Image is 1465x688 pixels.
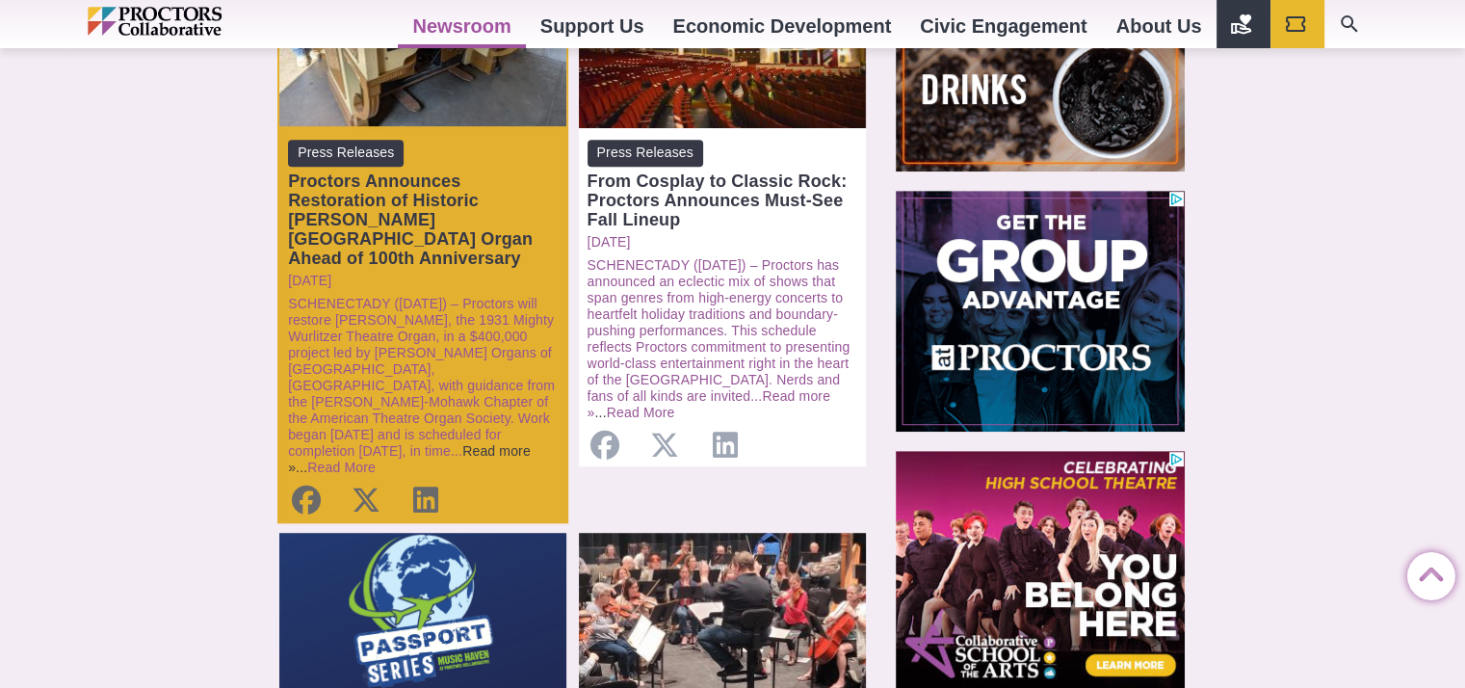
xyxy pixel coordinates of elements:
[288,443,531,475] a: Read more »
[88,7,304,36] img: Proctors logo
[588,140,857,228] a: Press Releases From Cosplay to Classic Rock: Proctors Announces Must-See Fall Lineup
[588,388,830,420] a: Read more »
[607,405,675,420] a: Read More
[896,191,1185,432] iframe: Advertisement
[288,296,555,459] a: SCHENECTADY ([DATE]) – Proctors will restore [PERSON_NAME], the 1931 Mighty Wurlitzer Theatre Org...
[288,296,558,476] p: ...
[588,234,857,251] a: [DATE]
[1407,553,1446,592] a: Back to Top
[588,140,703,166] span: Press Releases
[307,460,376,475] a: Read More
[288,172,558,268] div: Proctors Announces Restoration of Historic [PERSON_NAME][GEOGRAPHIC_DATA] Organ Ahead of 100th An...
[288,140,404,166] span: Press Releases
[288,140,558,267] a: Press Releases Proctors Announces Restoration of Historic [PERSON_NAME][GEOGRAPHIC_DATA] Organ Ah...
[288,273,558,289] a: [DATE]
[588,257,857,421] p: ...
[588,257,850,404] a: SCHENECTADY ([DATE]) – Proctors has announced an eclectic mix of shows that span genres from high...
[588,172,857,229] div: From Cosplay to Classic Rock: Proctors Announces Must-See Fall Lineup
